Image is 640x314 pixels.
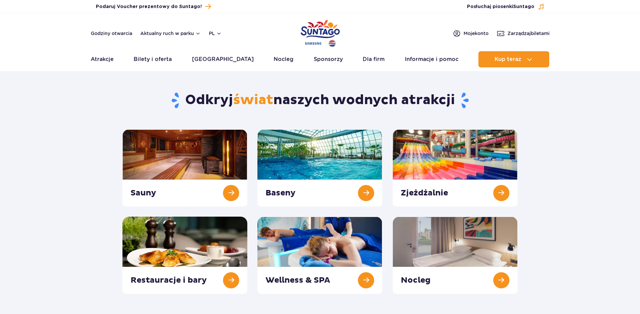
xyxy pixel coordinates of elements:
[274,51,294,67] a: Nocleg
[467,3,545,10] button: Posłuchaj piosenkiSuntago
[478,51,549,67] button: Kup teraz
[122,92,518,109] h1: Odkryj naszych wodnych atrakcji
[363,51,385,67] a: Dla firm
[495,56,521,62] span: Kup teraz
[467,3,534,10] span: Posłuchaj piosenki
[140,31,201,36] button: Aktualny ruch w parku
[497,29,550,37] a: Zarządzajbiletami
[209,30,222,37] button: pl
[96,3,202,10] span: Podaruj Voucher prezentowy do Suntago!
[301,17,340,48] a: Park of Poland
[513,4,534,9] span: Suntago
[96,2,211,11] a: Podaruj Voucher prezentowy do Suntago!
[233,92,273,108] span: świat
[453,29,489,37] a: Mojekonto
[405,51,458,67] a: Informacje i pomoc
[91,51,114,67] a: Atrakcje
[464,30,489,37] span: Moje konto
[134,51,172,67] a: Bilety i oferta
[507,30,550,37] span: Zarządzaj biletami
[91,30,132,37] a: Godziny otwarcia
[314,51,343,67] a: Sponsorzy
[192,51,254,67] a: [GEOGRAPHIC_DATA]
